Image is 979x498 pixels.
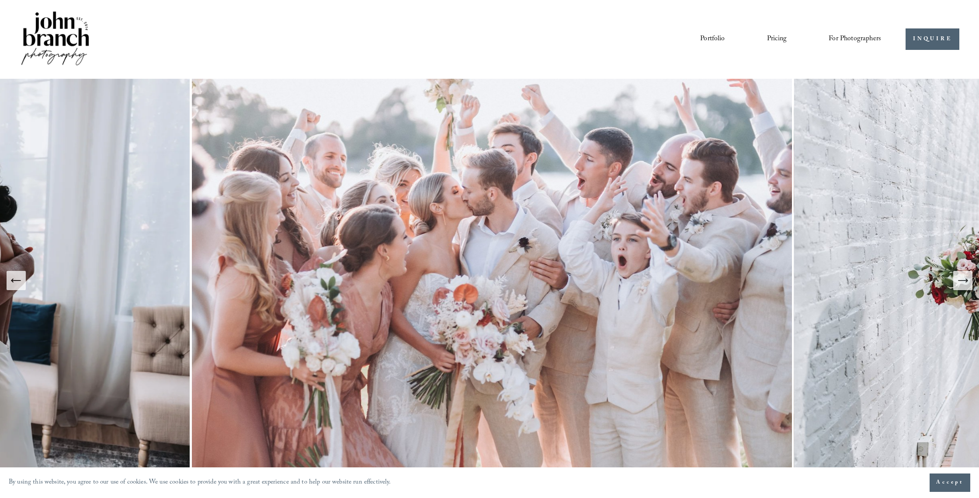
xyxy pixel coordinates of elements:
a: Portfolio [700,32,725,47]
p: By using this website, you agree to our use of cookies. We use cookies to provide you with a grea... [9,477,391,489]
button: Previous Slide [7,271,26,290]
span: For Photographers [829,32,881,46]
span: Accept [936,478,964,487]
button: Accept [930,473,970,492]
button: Next Slide [953,271,972,290]
a: INQUIRE [906,28,959,50]
img: John Branch IV Photography [20,10,90,69]
a: Pricing [767,32,787,47]
a: folder dropdown [829,32,881,47]
img: A wedding party celebrating outdoors, featuring a bride and groom kissing amidst cheering bridesm... [190,79,794,482]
